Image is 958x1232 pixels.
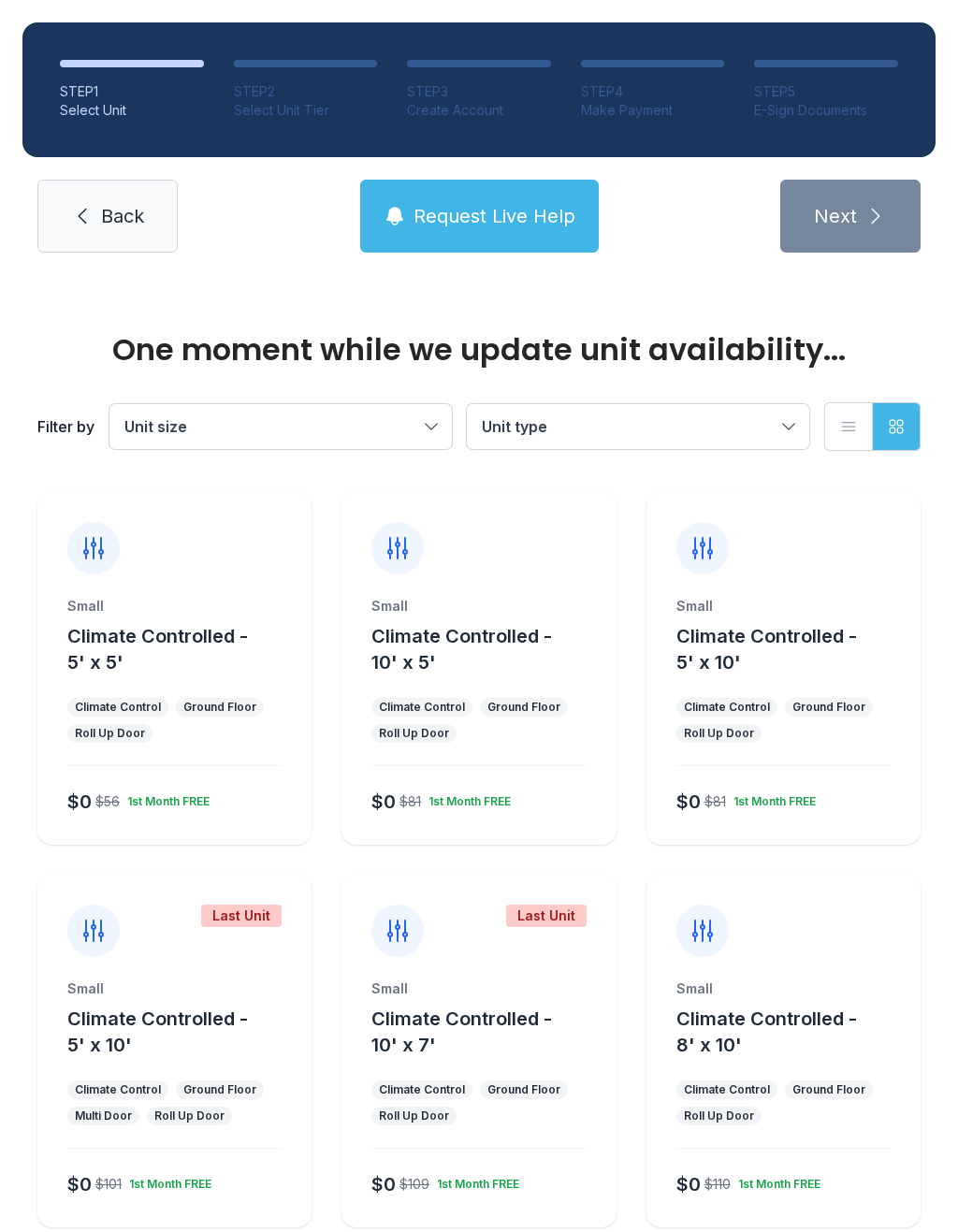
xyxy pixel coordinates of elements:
div: Small [67,597,282,616]
div: Last Unit [506,905,587,927]
div: Roll Up Door [379,726,449,741]
button: Climate Controlled - 10' x 5' [371,623,608,675]
div: Ground Floor [183,1082,256,1097]
div: Filter by [37,415,94,438]
div: $81 [704,792,726,811]
div: $0 [676,789,701,815]
div: Roll Up Door [75,726,145,741]
div: $109 [399,1175,429,1194]
div: One moment while we update unit availability... [37,335,921,365]
div: Ground Floor [792,1082,865,1097]
div: $110 [704,1175,731,1194]
div: 1st Month FREE [726,787,816,809]
button: Climate Controlled - 8' x 10' [676,1006,913,1058]
div: STEP 1 [60,82,204,101]
div: $56 [95,792,120,811]
span: Climate Controlled - 8' x 10' [676,1007,857,1056]
div: STEP 3 [407,82,551,101]
div: 1st Month FREE [122,1169,211,1192]
div: Small [676,597,891,616]
span: Climate Controlled - 10' x 7' [371,1007,552,1056]
button: Unit size [109,404,452,449]
span: Unit type [482,417,547,436]
div: Make Payment [581,101,725,120]
div: Roll Up Door [154,1109,225,1123]
button: Climate Controlled - 5' x 5' [67,623,304,675]
div: Multi Door [75,1109,132,1123]
div: Climate Control [684,1082,770,1097]
div: $0 [67,789,92,815]
div: Climate Control [684,700,770,715]
div: STEP 4 [581,82,725,101]
span: Climate Controlled - 5' x 10' [67,1007,248,1056]
div: Ground Floor [792,700,865,715]
div: E-Sign Documents [754,101,898,120]
div: Last Unit [201,905,282,927]
button: Climate Controlled - 5' x 10' [676,623,913,675]
div: Small [371,597,586,616]
div: Ground Floor [487,700,560,715]
button: Unit type [467,404,809,449]
div: Climate Control [379,700,465,715]
div: $0 [676,1171,701,1197]
div: Climate Control [75,700,161,715]
span: Next [814,203,857,229]
div: 1st Month FREE [421,787,511,809]
div: Climate Control [75,1082,161,1097]
div: STEP 2 [234,82,378,101]
div: Ground Floor [487,1082,560,1097]
span: Climate Controlled - 5' x 10' [676,625,857,674]
span: Climate Controlled - 5' x 5' [67,625,248,674]
span: Climate Controlled - 10' x 5' [371,625,552,674]
div: $81 [399,792,421,811]
div: Small [67,979,282,998]
span: Request Live Help [414,203,575,229]
div: $0 [371,789,396,815]
div: 1st Month FREE [429,1169,519,1192]
div: Ground Floor [183,700,256,715]
div: Small [371,979,586,998]
div: Roll Up Door [379,1109,449,1123]
div: Roll Up Door [684,1109,754,1123]
button: Climate Controlled - 10' x 7' [371,1006,608,1058]
div: 1st Month FREE [120,787,210,809]
div: $0 [371,1171,396,1197]
span: Back [101,203,144,229]
div: STEP 5 [754,82,898,101]
div: $0 [67,1171,92,1197]
div: Select Unit [60,101,204,120]
div: Small [676,979,891,998]
div: Select Unit Tier [234,101,378,120]
span: Unit size [124,417,187,436]
div: 1st Month FREE [731,1169,820,1192]
button: Climate Controlled - 5' x 10' [67,1006,304,1058]
div: Create Account [407,101,551,120]
div: Roll Up Door [684,726,754,741]
div: $101 [95,1175,122,1194]
div: Climate Control [379,1082,465,1097]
